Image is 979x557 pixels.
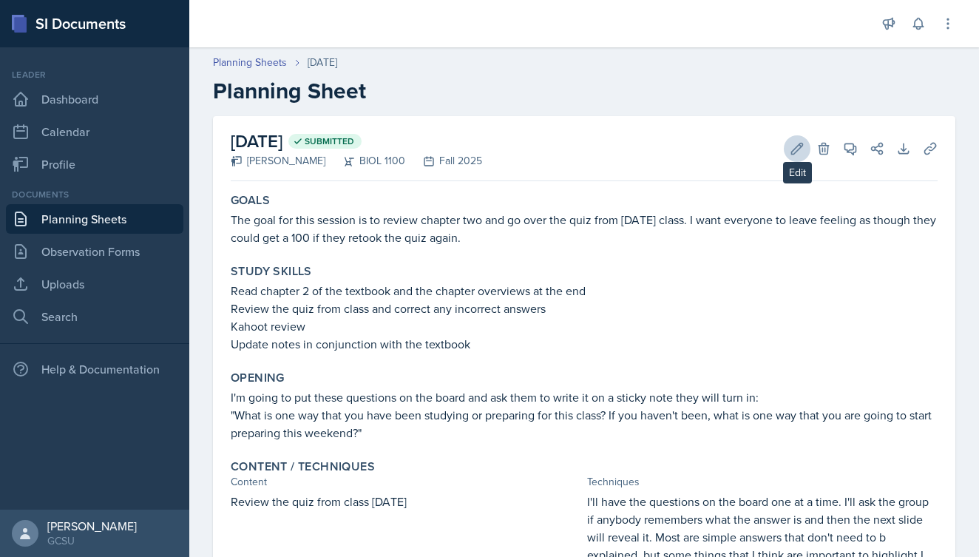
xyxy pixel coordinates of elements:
label: Opening [231,371,285,385]
div: [DATE] [308,55,337,70]
a: Planning Sheets [6,204,183,234]
h2: Planning Sheet [213,78,955,104]
div: Fall 2025 [405,153,482,169]
p: The goal for this session is to review chapter two and go over the quiz from [DATE] class. I want... [231,211,938,246]
label: Goals [231,193,270,208]
a: Search [6,302,183,331]
div: Content [231,474,581,490]
label: Content / Techniques [231,459,375,474]
p: Review the quiz from class [DATE] [231,493,581,510]
p: I'm going to put these questions on the board and ask them to write it on a sticky note they will... [231,388,938,406]
a: Planning Sheets [213,55,287,70]
span: Submitted [305,135,354,147]
label: Study Skills [231,264,312,279]
p: "What is one way that you have been studying or preparing for this class? If you haven't been, wh... [231,406,938,442]
div: Leader [6,68,183,81]
div: Techniques [587,474,938,490]
p: Read chapter 2 of the textbook and the chapter overviews at the end [231,282,938,300]
div: [PERSON_NAME] [47,519,137,533]
h2: [DATE] [231,128,482,155]
div: GCSU [47,533,137,548]
div: Documents [6,188,183,201]
a: Calendar [6,117,183,146]
div: BIOL 1100 [325,153,405,169]
p: Update notes in conjunction with the textbook [231,335,938,353]
a: Profile [6,149,183,179]
div: [PERSON_NAME] [231,153,325,169]
a: Observation Forms [6,237,183,266]
div: Help & Documentation [6,354,183,384]
a: Dashboard [6,84,183,114]
a: Uploads [6,269,183,299]
p: Kahoot review [231,317,938,335]
button: Edit [784,135,810,162]
p: Review the quiz from class and correct any incorrect answers [231,300,938,317]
